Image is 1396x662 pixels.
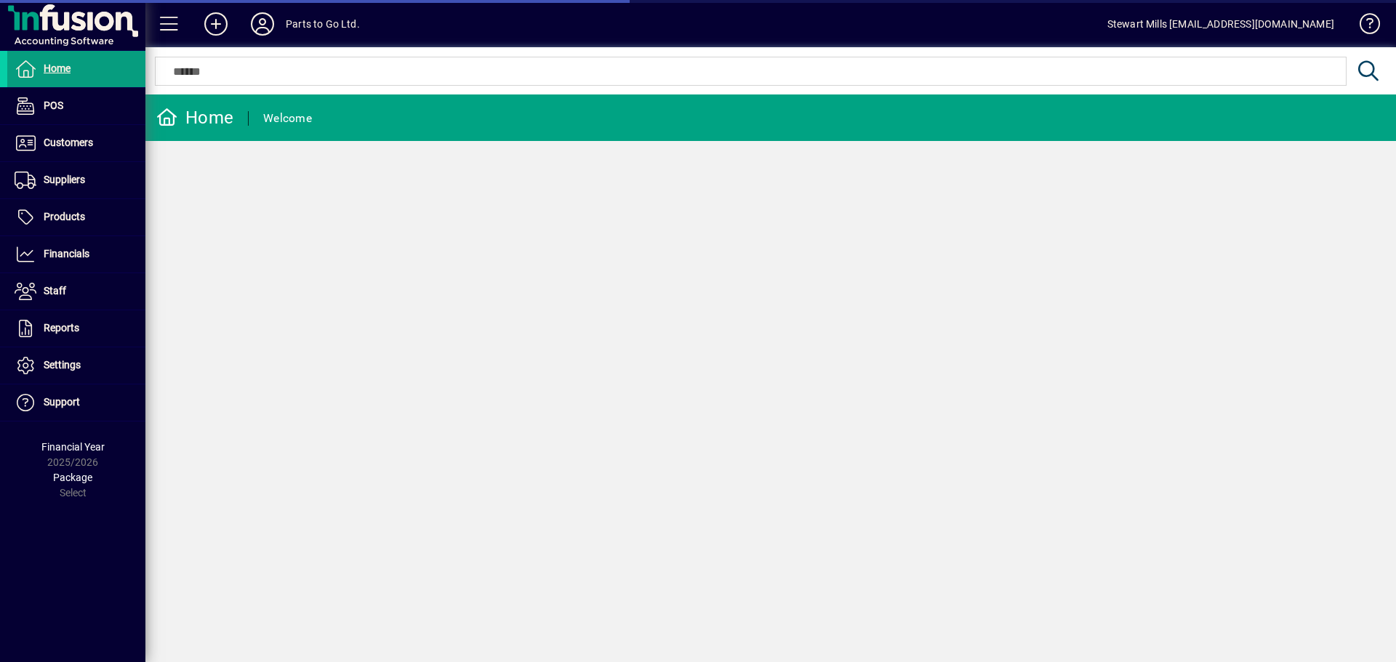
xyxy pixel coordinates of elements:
[239,11,286,37] button: Profile
[193,11,239,37] button: Add
[7,384,145,421] a: Support
[44,359,81,371] span: Settings
[7,125,145,161] a: Customers
[44,285,66,296] span: Staff
[44,322,79,334] span: Reports
[7,162,145,198] a: Suppliers
[44,100,63,111] span: POS
[7,236,145,273] a: Financials
[44,211,85,222] span: Products
[44,396,80,408] span: Support
[7,273,145,310] a: Staff
[7,88,145,124] a: POS
[263,107,312,130] div: Welcome
[1349,3,1378,50] a: Knowledge Base
[156,106,233,129] div: Home
[44,137,93,148] span: Customers
[44,174,85,185] span: Suppliers
[53,472,92,483] span: Package
[1107,12,1334,36] div: Stewart Mills [EMAIL_ADDRESS][DOMAIN_NAME]
[41,441,105,453] span: Financial Year
[44,248,89,259] span: Financials
[286,12,360,36] div: Parts to Go Ltd.
[44,62,71,74] span: Home
[7,199,145,235] a: Products
[7,310,145,347] a: Reports
[7,347,145,384] a: Settings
